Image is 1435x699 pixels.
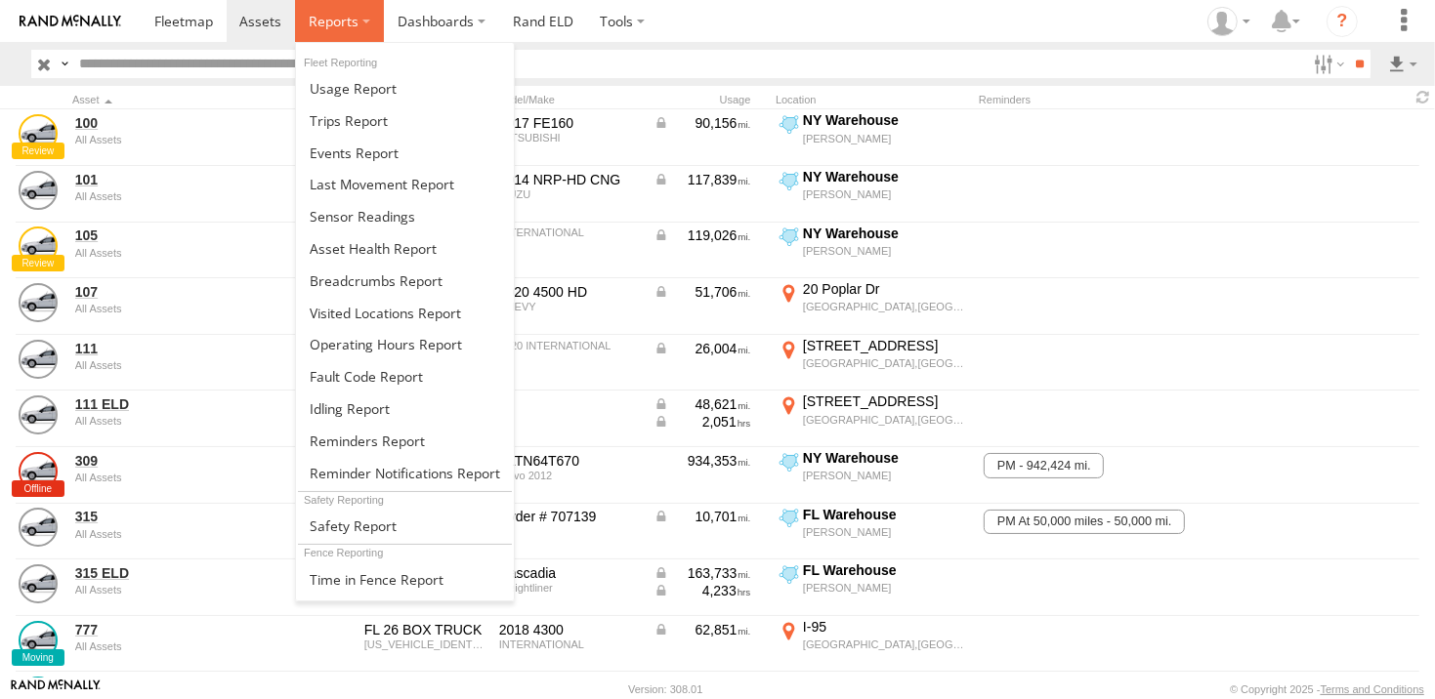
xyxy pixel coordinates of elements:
[654,621,751,638] div: Data from Vehicle CANbus
[654,677,751,694] div: Data from Vehicle CANbus
[296,200,514,232] a: Sensor Readings
[803,356,968,370] div: [GEOGRAPHIC_DATA],[GEOGRAPHIC_DATA]
[803,168,968,185] div: NY Warehouse
[499,621,640,638] div: 2018 4300
[979,93,1203,106] div: Reminders
[296,457,514,489] a: Service Reminder Notifications Report
[75,226,265,244] a: 105
[499,171,640,188] div: 2014 NRP-HD CNG
[1230,683,1424,695] div: © Copyright 2025 -
[803,618,968,636] div: I-95
[776,280,971,333] label: Click to View Current Location
[654,283,751,301] div: Data from Vehicle CANbus
[75,134,265,145] div: undefined
[499,508,640,525] div: Ryder # 707139
[75,452,265,470] a: 309
[499,582,640,594] div: Freightliner
[1321,683,1424,695] a: Terms and Conditions
[803,392,968,410] div: [STREET_ADDRESS]
[75,395,265,413] a: 111 ELD
[296,360,514,392] a: Fault Code Report
[803,111,968,129] div: NY Warehouse
[654,114,751,132] div: Data from Vehicle CANbus
[499,638,640,650] div: INTERNATIONAL
[803,244,968,258] div: [PERSON_NAME]
[364,677,485,694] div: FL 26 BOX TRUCK
[296,425,514,457] a: Reminders Report
[75,114,265,132] a: 100
[296,596,514,628] a: Fence Interaction Report
[654,564,751,582] div: Data from Vehicle CANbus
[1306,50,1348,78] label: Search Filter Options
[75,415,265,427] div: undefined
[654,582,751,599] div: Data from Vehicle CANbus
[654,226,751,244] div: Data from Vehicle CANbus
[499,226,640,238] div: INTERNATIONAL
[803,337,968,354] div: [STREET_ADDRESS]
[75,303,265,314] div: undefined
[75,247,265,259] div: undefined
[296,297,514,329] a: Visited Locations Report
[19,340,58,379] a: View Asset Details
[803,506,968,523] div: FL Warehouse
[651,93,768,106] div: Usage
[296,328,514,360] a: Asset Operating Hours Report
[776,449,971,502] label: Click to View Current Location
[803,561,968,579] div: FL Warehouse
[803,449,968,467] div: NY Warehouse
[984,510,1185,535] span: PM At 50,000 miles - 50,000 mi.
[75,621,265,638] a: 777
[499,564,640,582] div: Cascadia
[499,283,640,301] div: 2020 4500 HD
[75,584,265,596] div: undefined
[19,452,58,491] a: View Asset Details
[75,283,265,301] a: 107
[19,508,58,547] a: View Asset Details
[654,508,751,525] div: Data from Vehicle CANbus
[296,510,514,542] a: Safety Report
[19,226,58,266] a: View Asset Details
[803,280,968,298] div: 20 Poplar Dr
[296,137,514,169] a: Full Events Report
[296,104,514,137] a: Trips Report
[803,132,968,145] div: [PERSON_NAME]
[654,340,751,357] div: Data from Vehicle CANbus
[296,563,514,596] a: Time in Fences Report
[776,111,971,164] label: Click to View Current Location
[1327,6,1358,37] i: ?
[72,93,268,106] div: Click to Sort
[499,677,640,694] div: 2018 4300
[364,638,485,650] div: 1HTMMMML3JH530549
[496,93,643,106] div: Model/Make
[11,679,101,699] a: Visit our Website
[296,72,514,104] a: Usage Report
[654,413,751,431] div: Data from Vehicle CANbus
[75,508,265,525] a: 315
[1412,88,1435,106] span: Refresh
[499,470,640,481] div: Volvo 2012
[57,50,72,78] label: Search Query
[776,506,971,558] label: Click to View Current Location
[499,452,640,470] div: VLTN64T670
[19,621,58,660] a: View Asset Details
[499,114,640,132] div: 2017 FE160
[776,168,971,221] label: Click to View Current Location
[499,188,640,200] div: IZUZU
[803,469,968,482] div: [PERSON_NAME]
[296,232,514,265] a: Asset Health Report
[803,581,968,595] div: [PERSON_NAME]
[75,472,265,483] div: undefined
[776,618,971,671] label: Click to View Current Location
[19,171,58,210] a: View Asset Details
[75,564,265,582] a: 315 ELD
[803,637,968,651] div: [GEOGRAPHIC_DATA],[GEOGRAPHIC_DATA]
[19,564,58,603] a: View Asset Details
[803,225,968,242] div: NY Warehouse
[654,452,751,470] div: 934,353
[75,640,265,652] div: undefined
[984,453,1104,478] span: PM - 942,424 mi.
[628,683,702,695] div: Version: 308.01
[19,114,58,153] a: View Asset Details
[19,283,58,322] a: View Asset Details
[776,561,971,614] label: Click to View Current Location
